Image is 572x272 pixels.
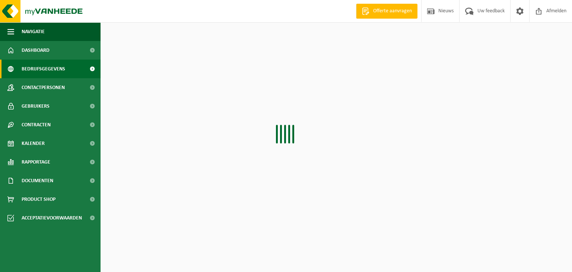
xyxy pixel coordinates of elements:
span: Kalender [22,134,45,153]
span: Acceptatievoorwaarden [22,209,82,227]
span: Contracten [22,116,51,134]
span: Documenten [22,171,53,190]
span: Offerte aanvragen [371,7,414,15]
a: Offerte aanvragen [356,4,417,19]
span: Gebruikers [22,97,50,116]
span: Rapportage [22,153,50,171]
span: Contactpersonen [22,78,65,97]
span: Navigatie [22,22,45,41]
span: Dashboard [22,41,50,60]
span: Product Shop [22,190,55,209]
span: Bedrijfsgegevens [22,60,65,78]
